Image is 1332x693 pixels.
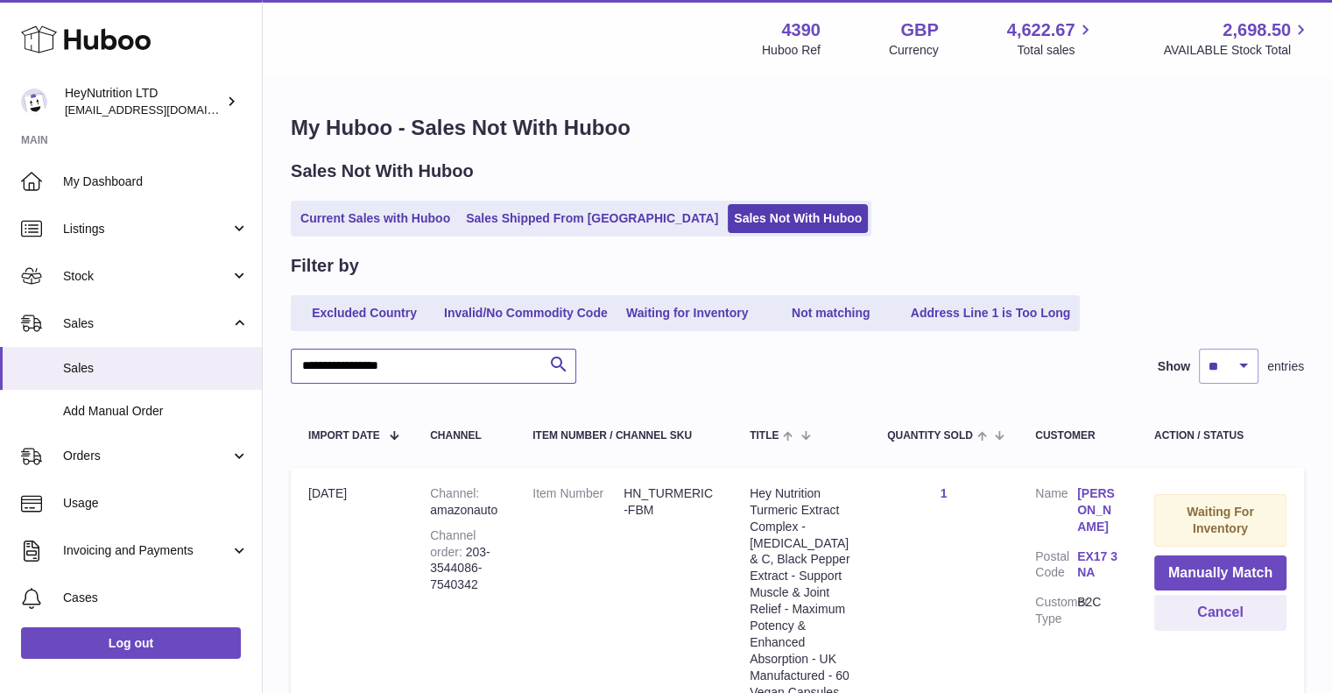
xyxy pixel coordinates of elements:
strong: Channel [430,486,479,500]
span: [EMAIL_ADDRESS][DOMAIN_NAME] [65,103,257,117]
div: Currency [889,42,939,59]
span: 2,698.50 [1223,18,1291,42]
dt: Name [1035,485,1077,540]
a: 1 [941,486,948,500]
h2: Sales Not With Huboo [291,159,474,183]
a: Sales Not With Huboo [728,204,868,233]
div: Action / Status [1154,430,1286,442]
div: Huboo Ref [762,42,821,59]
dd: HN_TURMERIC-FBM [624,485,715,519]
a: Waiting for Inventory [617,299,758,328]
a: Excluded Country [294,299,434,328]
button: Manually Match [1154,555,1286,591]
a: [PERSON_NAME] [1077,485,1119,535]
div: HeyNutrition LTD [65,85,222,118]
strong: 4390 [781,18,821,42]
span: 4,622.67 [1007,18,1075,42]
a: Sales Shipped From [GEOGRAPHIC_DATA] [460,204,724,233]
strong: Waiting For Inventory [1187,505,1253,535]
span: My Dashboard [63,173,249,190]
span: Usage [63,495,249,512]
a: Address Line 1 is Too Long [905,299,1077,328]
span: Invoicing and Payments [63,542,230,559]
a: EX17 3NA [1077,548,1119,582]
dt: Customer Type [1035,594,1077,627]
dd: B2C [1077,594,1119,627]
h2: Filter by [291,254,359,278]
span: Sales [63,360,249,377]
div: 203-3544086-7540342 [430,527,497,594]
span: Cases [63,590,249,606]
dt: Item Number [532,485,624,519]
a: 4,622.67 Total sales [1007,18,1096,59]
a: Not matching [761,299,901,328]
div: amazonauto [430,485,497,519]
a: Invalid/No Commodity Code [438,299,614,328]
a: Log out [21,627,241,659]
img: info@heynutrition.com [21,88,47,115]
h1: My Huboo - Sales Not With Huboo [291,114,1304,142]
span: AVAILABLE Stock Total [1163,42,1311,59]
span: Stock [63,268,230,285]
strong: Channel order [430,528,476,559]
a: Current Sales with Huboo [294,204,456,233]
dt: Postal Code [1035,548,1077,586]
label: Show [1158,358,1190,375]
span: Orders [63,448,230,464]
div: Channel [430,430,497,442]
span: entries [1267,358,1304,375]
span: Title [750,430,779,442]
span: Add Manual Order [63,403,249,420]
div: Item Number / Channel SKU [532,430,715,442]
span: Import date [308,430,380,442]
a: 2,698.50 AVAILABLE Stock Total [1163,18,1311,59]
div: Customer [1035,430,1119,442]
span: Sales [63,315,230,332]
strong: GBP [900,18,938,42]
span: Listings [63,221,230,237]
span: Quantity Sold [887,430,973,442]
span: Total sales [1017,42,1095,59]
button: Cancel [1154,595,1286,631]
